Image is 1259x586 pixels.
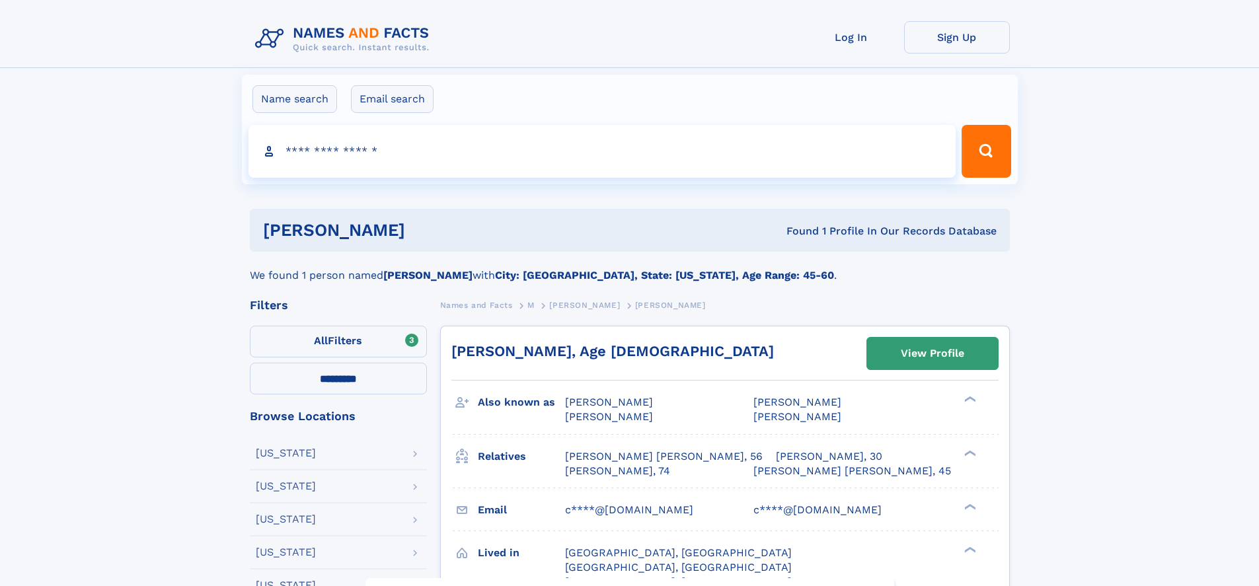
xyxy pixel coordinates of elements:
[252,85,337,113] label: Name search
[451,343,774,359] a: [PERSON_NAME], Age [DEMOGRAPHIC_DATA]
[440,297,513,313] a: Names and Facts
[256,547,316,558] div: [US_STATE]
[565,449,763,464] a: [PERSON_NAME] [PERSON_NAME], 56
[753,464,951,478] a: [PERSON_NAME] [PERSON_NAME], 45
[565,561,792,573] span: [GEOGRAPHIC_DATA], [GEOGRAPHIC_DATA]
[351,85,434,113] label: Email search
[798,21,904,54] a: Log In
[250,252,1010,283] div: We found 1 person named with .
[961,545,977,554] div: ❯
[753,396,841,408] span: [PERSON_NAME]
[478,542,565,564] h3: Lived in
[478,445,565,468] h3: Relatives
[478,499,565,521] h3: Email
[961,449,977,457] div: ❯
[549,297,620,313] a: [PERSON_NAME]
[263,222,596,238] h1: [PERSON_NAME]
[495,269,834,281] b: City: [GEOGRAPHIC_DATA], State: [US_STATE], Age Range: 45-60
[478,391,565,414] h3: Also known as
[250,21,440,57] img: Logo Names and Facts
[256,481,316,492] div: [US_STATE]
[256,514,316,525] div: [US_STATE]
[527,297,535,313] a: M
[904,21,1010,54] a: Sign Up
[250,326,427,357] label: Filters
[250,410,427,422] div: Browse Locations
[314,334,328,347] span: All
[565,546,792,559] span: [GEOGRAPHIC_DATA], [GEOGRAPHIC_DATA]
[776,449,882,464] a: [PERSON_NAME], 30
[248,125,956,178] input: search input
[961,502,977,511] div: ❯
[527,301,535,310] span: M
[901,338,964,369] div: View Profile
[250,299,427,311] div: Filters
[565,464,670,478] a: [PERSON_NAME], 74
[867,338,998,369] a: View Profile
[753,410,841,423] span: [PERSON_NAME]
[962,125,1011,178] button: Search Button
[383,269,473,281] b: [PERSON_NAME]
[961,395,977,404] div: ❯
[635,301,706,310] span: [PERSON_NAME]
[256,448,316,458] div: [US_STATE]
[565,396,653,408] span: [PERSON_NAME]
[595,224,997,238] div: Found 1 Profile In Our Records Database
[565,410,653,423] span: [PERSON_NAME]
[549,301,620,310] span: [PERSON_NAME]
